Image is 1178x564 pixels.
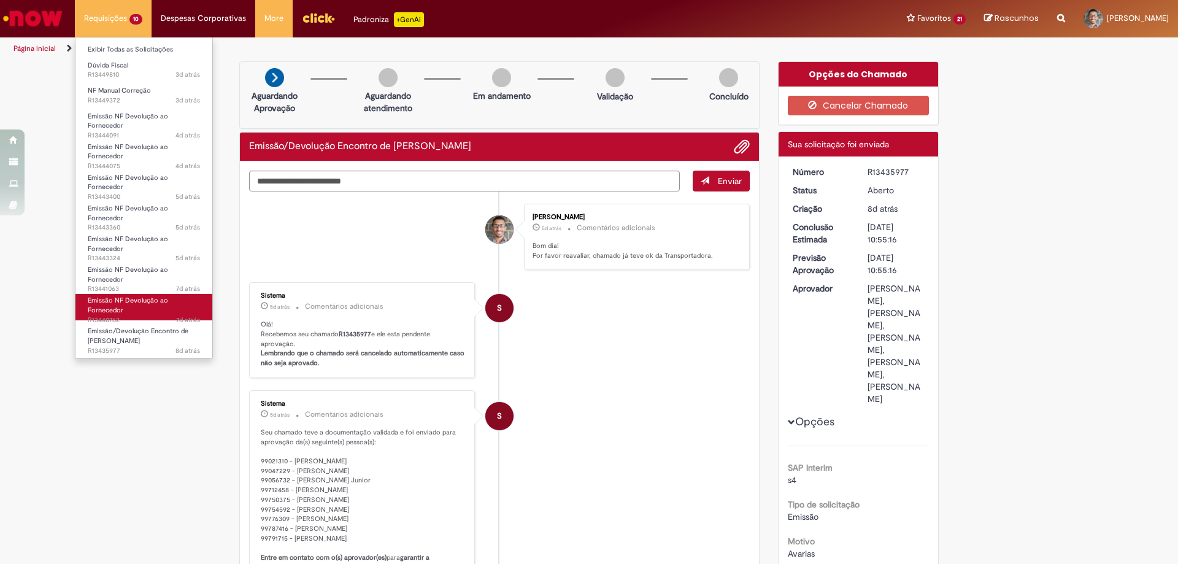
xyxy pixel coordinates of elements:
[788,96,930,115] button: Cancelar Chamado
[88,326,188,346] span: Emissão/Devolução Encontro de [PERSON_NAME]
[88,70,200,80] span: R13449810
[176,284,200,293] span: 7d atrás
[245,90,304,114] p: Aguardando Aprovação
[261,400,465,408] div: Sistema
[88,234,168,253] span: Emissão NF Devolução ao Fornecedor
[75,325,212,351] a: Aberto R13435977 : Emissão/Devolução Encontro de Contas Fornecedor
[75,84,212,107] a: Aberto R13449372 : NF Manual Correção
[175,346,200,355] time: 21/08/2025 12:08:31
[88,315,200,325] span: R13440762
[88,204,168,223] span: Emissão NF Devolução ao Fornecedor
[175,161,200,171] span: 4d atrás
[249,141,471,152] h2: Emissão/Devolução Encontro de Contas Fornecedor Histórico de tíquete
[75,110,212,136] a: Aberto R13444091 : Emissão NF Devolução ao Fornecedor
[88,173,168,192] span: Emissão NF Devolução ao Fornecedor
[497,293,502,323] span: S
[270,411,290,419] span: 5d atrás
[175,96,200,105] span: 3d atrás
[84,12,127,25] span: Requisições
[175,70,200,79] span: 3d atrás
[261,349,466,368] b: Lembrando que o chamado será cancelado automaticamente caso não seja aprovado.
[75,263,212,290] a: Aberto R13441063 : Emissão NF Devolução ao Fornecedor
[868,203,898,214] time: 21/08/2025 12:08:29
[379,68,398,87] img: img-circle-grey.png
[175,96,200,105] time: 26/08/2025 16:10:55
[597,90,633,102] p: Validação
[719,68,738,87] img: img-circle-grey.png
[88,223,200,233] span: R13443360
[485,402,514,430] div: System
[783,166,859,178] dt: Número
[176,315,200,325] time: 22/08/2025 16:19:28
[353,12,424,27] div: Padroniza
[577,223,655,233] small: Comentários adicionais
[788,139,889,150] span: Sua solicitação foi enviada
[129,14,142,25] span: 10
[868,221,925,245] div: [DATE] 10:55:16
[88,96,200,106] span: R13449372
[305,409,383,420] small: Comentários adicionais
[88,346,200,356] span: R13435977
[13,44,56,53] a: Página inicial
[783,282,859,295] dt: Aprovador
[693,171,750,191] button: Enviar
[88,192,200,202] span: R13443400
[788,548,815,559] span: Avarias
[75,202,212,228] a: Aberto R13443360 : Emissão NF Devolução ao Fornecedor
[485,294,514,322] div: System
[718,176,742,187] span: Enviar
[261,553,387,562] b: Entre em contato com o(s) aprovador(es)
[175,131,200,140] time: 25/08/2025 12:38:13
[75,294,212,320] a: Aberto R13440762 : Emissão NF Devolução ao Fornecedor
[161,12,246,25] span: Despesas Corporativas
[788,536,815,547] b: Motivo
[75,171,212,198] a: Aberto R13443400 : Emissão NF Devolução ao Fornecedor
[175,70,200,79] time: 26/08/2025 17:04:16
[984,13,1039,25] a: Rascunhos
[261,320,465,368] p: Olá! Recebemos seu chamado e ele esta pendente aprovação.
[473,90,531,102] p: Em andamento
[542,225,561,232] time: 25/08/2025 11:17:07
[88,131,200,141] span: R13444091
[868,203,898,214] span: 8d atrás
[175,223,200,232] span: 5d atrás
[249,171,680,191] textarea: Digite sua mensagem aqui...
[783,221,859,245] dt: Conclusão Estimada
[788,499,860,510] b: Tipo de solicitação
[88,112,168,131] span: Emissão NF Devolução ao Fornecedor
[305,301,383,312] small: Comentários adicionais
[175,192,200,201] time: 25/08/2025 10:31:10
[868,166,925,178] div: R13435977
[88,142,168,161] span: Emissão NF Devolução ao Fornecedor
[88,161,200,171] span: R13444075
[542,225,561,232] span: 5d atrás
[1,6,64,31] img: ServiceNow
[176,315,200,325] span: 7d atrás
[88,296,168,315] span: Emissão NF Devolução ao Fornecedor
[788,462,833,473] b: SAP Interim
[175,346,200,355] span: 8d atrás
[88,265,168,284] span: Emissão NF Devolução ao Fornecedor
[175,161,200,171] time: 25/08/2025 12:34:27
[783,203,859,215] dt: Criação
[175,253,200,263] time: 25/08/2025 10:19:23
[868,282,925,405] div: [PERSON_NAME], [PERSON_NAME], [PERSON_NAME], [PERSON_NAME], [PERSON_NAME]
[264,12,283,25] span: More
[265,68,284,87] img: arrow-next.png
[75,59,212,82] a: Aberto R13449810 : Dúvida Fiscal
[533,214,737,221] div: [PERSON_NAME]
[953,14,966,25] span: 21
[868,184,925,196] div: Aberto
[779,62,939,87] div: Opções do Chamado
[1107,13,1169,23] span: [PERSON_NAME]
[88,284,200,294] span: R13441063
[75,43,212,56] a: Exibir Todas as Solicitações
[533,241,737,260] p: Bom dia! Por favor reavaliar, chamado já teve ok da Transportadora.
[606,68,625,87] img: img-circle-grey.png
[261,292,465,299] div: Sistema
[9,37,776,60] ul: Trilhas de página
[358,90,418,114] p: Aguardando atendimento
[176,284,200,293] time: 22/08/2025 17:19:01
[270,303,290,311] span: 5d atrás
[394,12,424,27] p: +GenAi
